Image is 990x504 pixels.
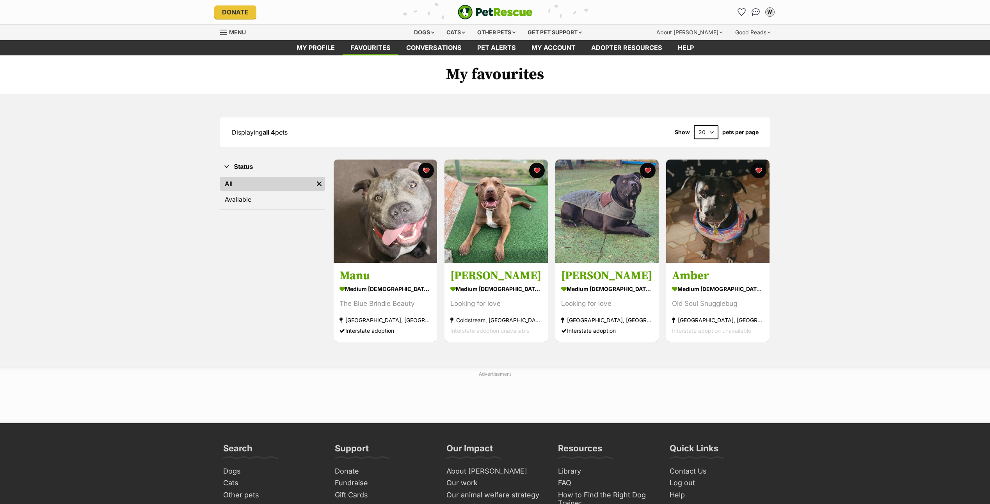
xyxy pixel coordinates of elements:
div: Interstate adoption [561,326,653,336]
a: Manu medium [DEMOGRAPHIC_DATA] Dog The Blue Brindle Beauty [GEOGRAPHIC_DATA], [GEOGRAPHIC_DATA] I... [334,263,437,342]
span: Show [675,129,690,135]
a: Donate [332,465,435,477]
div: Interstate adoption [339,326,431,336]
div: [GEOGRAPHIC_DATA], [GEOGRAPHIC_DATA] [672,315,764,326]
div: Looking for love [450,299,542,309]
div: Cats [441,25,471,40]
a: Remove filter [313,177,325,191]
div: Get pet support [522,25,587,40]
a: Adopter resources [583,40,670,55]
img: logo-e224e6f780fb5917bec1dbf3a21bbac754714ae5b6737aabdf751b685950b380.svg [458,5,533,20]
a: Gift Cards [332,489,435,501]
a: PetRescue [458,5,533,20]
div: Good Reads [730,25,776,40]
div: [GEOGRAPHIC_DATA], [GEOGRAPHIC_DATA] [339,315,431,326]
img: Manu [334,160,437,263]
button: My account [764,6,776,18]
a: conversations [398,40,469,55]
strong: all 4 [263,128,275,136]
a: Our work [443,477,547,489]
a: [PERSON_NAME] medium [DEMOGRAPHIC_DATA] Dog Looking for love [GEOGRAPHIC_DATA], [GEOGRAPHIC_DATA]... [555,263,659,342]
a: Library [555,465,659,477]
a: Fundraise [332,477,435,489]
div: Looking for love [561,299,653,309]
a: Our animal welfare strategy [443,489,547,501]
a: Menu [220,25,251,39]
button: Status [220,162,325,172]
ul: Account quick links [736,6,776,18]
a: All [220,177,313,191]
img: Amber [666,160,770,263]
h3: Resources [558,443,602,458]
a: Dogs [220,465,324,477]
button: favourite [529,163,545,178]
a: Favourites [736,6,748,18]
a: Cats [220,477,324,489]
a: Log out [667,477,770,489]
div: [GEOGRAPHIC_DATA], [GEOGRAPHIC_DATA] [561,315,653,326]
span: Menu [229,29,246,35]
button: favourite [751,163,766,178]
a: Pet alerts [469,40,524,55]
span: Interstate adoption unavailable [450,328,530,334]
div: Dogs [409,25,440,40]
div: Status [220,175,325,209]
h3: Amber [672,269,764,284]
a: Help [670,40,702,55]
label: pets per page [722,129,759,135]
a: About [PERSON_NAME] [443,465,547,477]
h3: [PERSON_NAME] [450,269,542,284]
a: My profile [289,40,343,55]
h3: [PERSON_NAME] [561,269,653,284]
a: My account [524,40,583,55]
div: About [PERSON_NAME] [651,25,728,40]
a: Conversations [750,6,762,18]
div: Other pets [472,25,521,40]
button: favourite [418,163,434,178]
span: Displaying pets [232,128,288,136]
button: favourite [640,163,656,178]
a: Other pets [220,489,324,501]
img: Shaun [555,160,659,263]
a: Donate [214,5,256,19]
div: medium [DEMOGRAPHIC_DATA] Dog [339,284,431,295]
h3: Support [335,443,369,458]
div: W [766,8,774,16]
a: FAQ [555,477,659,489]
h3: Our Impact [446,443,493,458]
a: Amber medium [DEMOGRAPHIC_DATA] Dog Old Soul Snugglebug [GEOGRAPHIC_DATA], [GEOGRAPHIC_DATA] Inte... [666,263,770,342]
div: The Blue Brindle Beauty [339,299,431,309]
img: Jerry [444,160,548,263]
img: chat-41dd97257d64d25036548639549fe6c8038ab92f7586957e7f3b1b290dea8141.svg [752,8,760,16]
h3: Manu [339,269,431,284]
h3: Search [223,443,252,458]
a: Help [667,489,770,501]
div: medium [DEMOGRAPHIC_DATA] Dog [450,284,542,295]
span: Interstate adoption unavailable [672,328,751,334]
a: Favourites [343,40,398,55]
div: medium [DEMOGRAPHIC_DATA] Dog [561,284,653,295]
div: Coldstream, [GEOGRAPHIC_DATA] [450,315,542,326]
a: Contact Us [667,465,770,477]
div: Old Soul Snugglebug [672,299,764,309]
a: Available [220,192,325,206]
a: [PERSON_NAME] medium [DEMOGRAPHIC_DATA] Dog Looking for love Coldstream, [GEOGRAPHIC_DATA] Inters... [444,263,548,342]
h3: Quick Links [670,443,718,458]
div: medium [DEMOGRAPHIC_DATA] Dog [672,284,764,295]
